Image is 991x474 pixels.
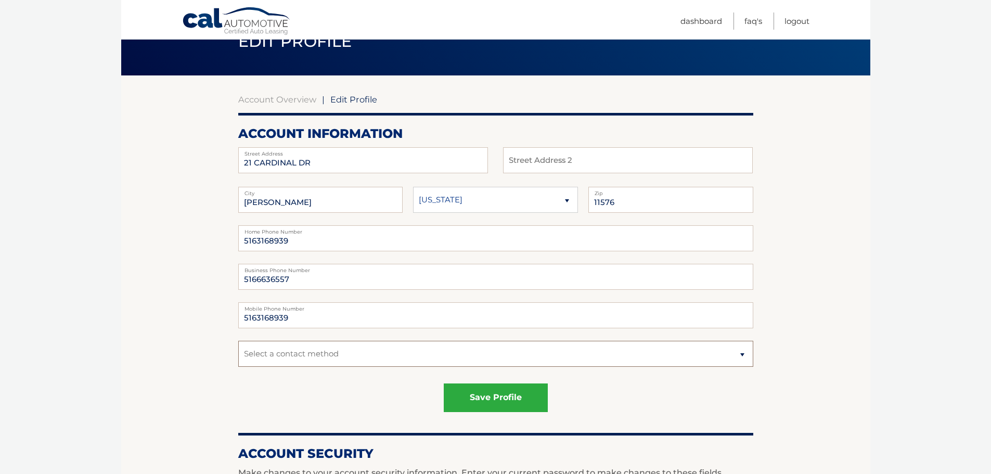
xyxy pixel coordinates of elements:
[238,126,753,142] h2: account information
[784,12,809,30] a: Logout
[238,225,753,251] input: Home Phone Number
[330,94,377,105] span: Edit Profile
[588,187,753,195] label: Zip
[238,225,753,234] label: Home Phone Number
[238,147,488,156] label: Street Address
[238,264,753,290] input: Business Phone Number
[238,264,753,272] label: Business Phone Number
[322,94,325,105] span: |
[503,147,753,173] input: Street Address 2
[588,187,753,213] input: Zip
[680,12,722,30] a: Dashboard
[238,302,753,311] label: Mobile Phone Number
[444,383,548,412] button: save profile
[744,12,762,30] a: FAQ's
[238,187,403,195] label: City
[238,32,352,51] span: Edit Profile
[238,446,753,462] h2: Account Security
[238,187,403,213] input: City
[238,302,753,328] input: Mobile Phone Number
[238,147,488,173] input: Street Address 2
[182,7,291,37] a: Cal Automotive
[238,94,316,105] a: Account Overview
